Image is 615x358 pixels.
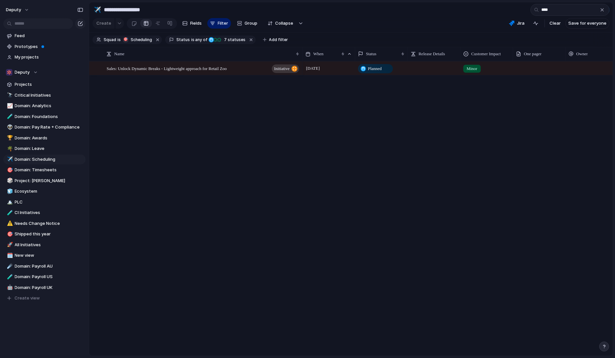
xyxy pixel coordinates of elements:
[576,51,588,57] span: Owner
[550,20,561,27] span: Clear
[15,43,83,50] span: Prototypes
[94,5,101,14] div: ✈️
[222,37,228,42] span: 7
[7,188,12,195] div: 🧊
[218,20,228,27] span: Filter
[121,36,153,43] button: 🎯Scheduling
[6,284,13,291] button: 🤖
[15,295,40,301] span: Create view
[116,36,122,43] button: is
[7,134,12,142] div: 🏆
[15,263,83,270] span: Domain: Payroll AU
[3,219,86,228] a: ⚠️Needs Change Notice
[3,5,33,15] button: deputy
[3,283,86,293] div: 🤖Domain: Payroll UK
[506,18,527,28] button: Jira
[3,155,86,164] a: ✈️Domain: Scheduling
[313,51,323,57] span: When
[7,145,12,153] div: 🌴
[274,64,290,73] span: initiative
[15,69,30,76] span: Deputy
[3,122,86,132] a: 👽Domain: Pay Rate + Compliance
[3,144,86,154] a: 🌴Domain: Leave
[7,102,12,110] div: 📈
[7,124,12,131] div: 👽
[15,54,83,60] span: My projects
[7,209,12,217] div: 🧪
[6,209,13,216] button: 🧪
[272,64,299,73] button: initiative
[117,37,121,43] span: is
[7,198,12,206] div: 🏔️
[3,272,86,282] a: 🧪Domain: Payroll US
[3,240,86,250] a: 🚀All Initiatives
[234,18,261,29] button: Group
[565,18,609,29] button: Save for everyone
[3,90,86,100] a: 🔭Critical Initiatives
[6,220,13,227] button: ⚠️
[6,263,13,270] button: ☄️
[207,18,231,29] button: Filter
[15,92,83,99] span: Critical Initiatives
[3,42,86,52] a: Prototypes
[7,91,12,99] div: 🔭
[15,145,83,152] span: Domain: Leave
[6,145,13,152] button: 🌴
[419,51,445,57] span: Release Details
[15,135,83,141] span: Domain: Awards
[275,20,294,27] span: Collapse
[6,156,13,163] button: ✈️
[15,178,83,184] span: Project: [PERSON_NAME]
[304,64,321,72] span: [DATE]
[6,135,13,141] button: 🏆
[3,101,86,111] a: 📈Domain: Analytics
[3,208,86,218] div: 🧪CI Initiatives
[366,51,376,57] span: Status
[7,230,12,238] div: 🎯
[107,64,227,72] span: Sales: Unlock Dynamic Breaks - Lightweight approach for Retail Zoo
[6,242,13,248] button: 🚀
[6,124,13,131] button: 👽
[190,36,209,43] button: isany of
[3,229,86,239] a: 🎯Shipped this year
[3,251,86,260] a: 🗓️New view
[6,274,13,280] button: 🧪
[180,18,205,29] button: Fields
[3,186,86,196] a: 🧊Ecosystem
[259,35,292,44] button: Add filter
[6,103,13,109] button: 📈
[3,112,86,122] a: 🧪Domain: Foundations
[15,274,83,280] span: Domain: Payroll US
[15,252,83,259] span: New view
[15,188,83,195] span: Ecosystem
[7,166,12,174] div: 🎯
[3,176,86,186] a: 🎲Project: [PERSON_NAME]
[568,20,606,27] span: Save for everyone
[15,113,83,120] span: Domain: Foundations
[191,37,194,43] span: is
[7,220,12,227] div: ⚠️
[3,197,86,207] a: 🏔️PLC
[6,7,21,13] span: deputy
[6,188,13,195] button: 🧊
[3,67,86,77] button: Deputy
[524,51,542,57] span: One pager
[15,209,83,216] span: CI Initiatives
[3,165,86,175] a: 🎯Domain: Timesheets
[3,133,86,143] div: 🏆Domain: Awards
[7,284,12,291] div: 🤖
[194,37,207,43] span: any of
[15,156,83,163] span: Domain: Scheduling
[15,167,83,173] span: Domain: Timesheets
[471,51,501,57] span: Customer Impact
[190,20,202,27] span: Fields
